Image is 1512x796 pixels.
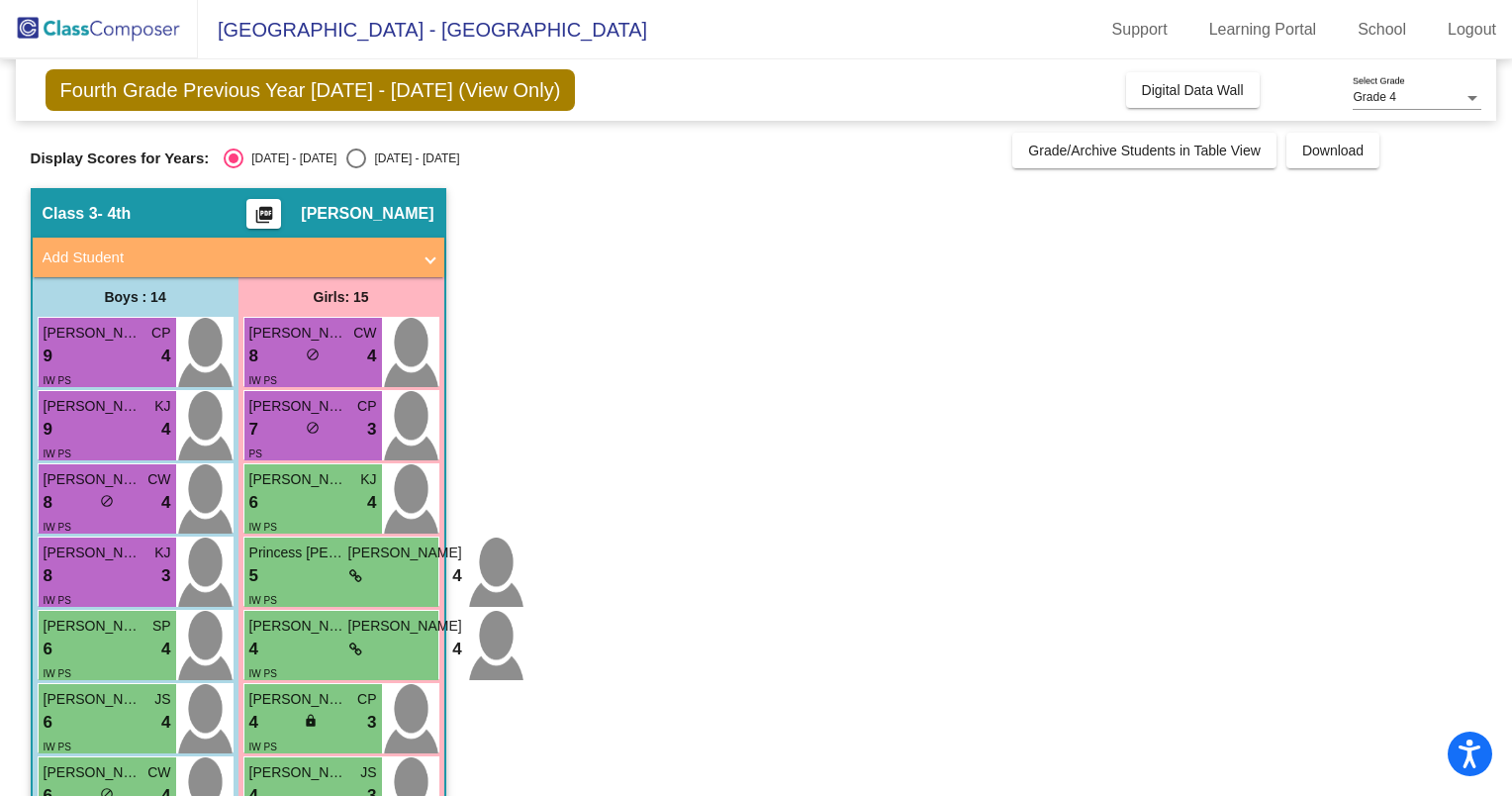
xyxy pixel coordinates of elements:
span: [PERSON_NAME] [44,762,142,783]
span: JS [154,689,170,710]
a: Logout [1432,14,1512,46]
span: lock [304,714,318,728]
span: 7 [249,417,258,443]
span: [PERSON_NAME] [44,543,142,563]
span: 4 [249,710,258,736]
span: SP [152,616,171,637]
span: 8 [249,344,258,369]
span: IW PS [44,742,71,752]
span: [PERSON_NAME] [44,689,142,710]
span: 8 [44,563,52,589]
span: CW [353,323,376,344]
span: IW PS [249,595,277,606]
span: IW PS [249,375,277,386]
span: 4 [249,637,258,662]
span: 9 [44,417,52,443]
span: 3 [161,563,170,589]
span: [PERSON_NAME] [249,689,348,710]
span: 4 [161,637,170,662]
span: [PERSON_NAME] [249,323,348,344]
span: 6 [249,490,258,516]
span: IW PS [44,522,71,533]
span: CP [357,396,376,417]
span: IW PS [249,522,277,533]
a: Support [1096,14,1183,46]
span: 4 [367,344,376,369]
span: [PERSON_NAME] [301,204,433,224]
span: 6 [44,637,52,662]
span: 8 [44,490,52,516]
span: [PERSON_NAME] [249,616,348,637]
span: CW [147,762,170,783]
span: IW PS [249,742,277,752]
span: Fourth Grade Previous Year [DATE] - [DATE] (View Only) [46,69,576,111]
span: CP [357,689,376,710]
span: KJ [154,396,170,417]
span: 4 [452,563,461,589]
span: Display Scores for Years: [31,149,210,167]
span: KJ [154,543,170,563]
a: Learning Portal [1193,14,1333,46]
span: [PERSON_NAME] [249,396,348,417]
span: 4 [161,490,170,516]
span: CW [147,469,170,490]
span: 4 [161,710,170,736]
span: [PERSON_NAME] [249,469,348,490]
span: - 4th [98,204,132,224]
span: do_not_disturb_alt [100,494,114,508]
button: Grade/Archive Students in Table View [1012,133,1276,168]
span: 9 [44,344,52,369]
span: Digital Data Wall [1142,82,1244,98]
span: [PERSON_NAME] [44,616,142,637]
span: Princess [PERSON_NAME] [249,543,348,563]
mat-panel-title: Add Student [43,247,411,269]
mat-icon: picture_as_pdf [252,205,276,233]
div: Girls: 15 [238,277,444,317]
span: Grade 4 [1353,90,1395,104]
span: 4 [161,417,170,443]
span: Download [1302,143,1364,158]
span: [PERSON_NAME] [348,543,462,563]
mat-radio-group: Select an option [224,149,459,168]
span: JS [360,762,376,783]
span: 3 [367,417,376,443]
a: School [1342,14,1422,46]
span: [PERSON_NAME] [44,396,142,417]
span: 3 [367,710,376,736]
span: IW PS [44,668,71,679]
span: IW PS [44,375,71,386]
span: 4 [452,637,461,662]
span: 6 [44,710,52,736]
span: [GEOGRAPHIC_DATA] - [GEOGRAPHIC_DATA] [198,14,647,46]
span: do_not_disturb_alt [306,421,320,435]
button: Print Students Details [246,199,281,229]
span: IW PS [249,668,277,679]
span: [PERSON_NAME] [44,323,142,344]
span: 4 [161,344,170,369]
span: Grade/Archive Students in Table View [1028,143,1261,158]
span: 5 [249,563,258,589]
span: PS [249,448,262,459]
span: CP [151,323,170,344]
span: [PERSON_NAME] [44,469,142,490]
div: Boys : 14 [33,277,238,317]
div: [DATE] - [DATE] [243,149,336,167]
div: [DATE] - [DATE] [366,149,459,167]
mat-expansion-panel-header: Add Student [33,238,444,277]
span: KJ [360,469,376,490]
span: Class 3 [43,204,98,224]
span: IW PS [44,448,71,459]
button: Digital Data Wall [1126,72,1260,108]
span: [PERSON_NAME] [348,616,462,637]
span: 4 [367,490,376,516]
span: IW PS [44,595,71,606]
span: do_not_disturb_alt [306,348,320,361]
span: [PERSON_NAME] [249,762,348,783]
button: Download [1286,133,1379,168]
